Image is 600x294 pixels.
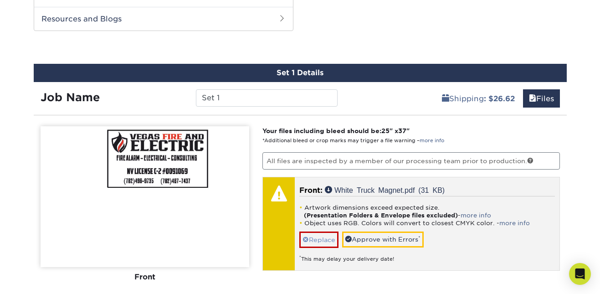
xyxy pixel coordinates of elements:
a: Files [523,89,560,108]
a: more info [499,220,530,227]
h2: Resources and Blogs [34,7,293,31]
small: *Additional bleed or crop marks may trigger a file warning – [262,138,444,144]
li: Artwork dimensions exceed expected size. - [299,204,555,219]
div: This may delay your delivery date! [299,248,555,263]
a: Approve with Errors* [342,232,424,247]
a: Shipping: $26.62 [436,89,521,108]
strong: (Presentation Folders & Envelope files excluded) [304,212,458,219]
a: more info [461,212,491,219]
li: Object uses RGB. Colors will convert to closest CMYK color. - [299,219,555,227]
span: 37 [398,127,406,134]
a: Replace [299,232,338,248]
b: : $26.62 [484,94,515,103]
a: more info [420,138,444,144]
input: Enter a job name [196,89,338,107]
span: 25 [381,127,390,134]
span: Front: [299,186,323,195]
strong: Job Name [41,91,100,104]
iframe: Google Customer Reviews [2,266,77,291]
span: files [529,94,536,103]
div: Open Intercom Messenger [569,263,591,285]
div: Set 1 Details [34,64,567,82]
a: White Truck Magnet.pdf (31 KB) [325,186,445,193]
p: All files are inspected by a member of our processing team prior to production. [262,152,560,170]
strong: Your files including bleed should be: " x " [262,127,410,134]
span: shipping [442,94,449,103]
div: Front [41,267,249,287]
